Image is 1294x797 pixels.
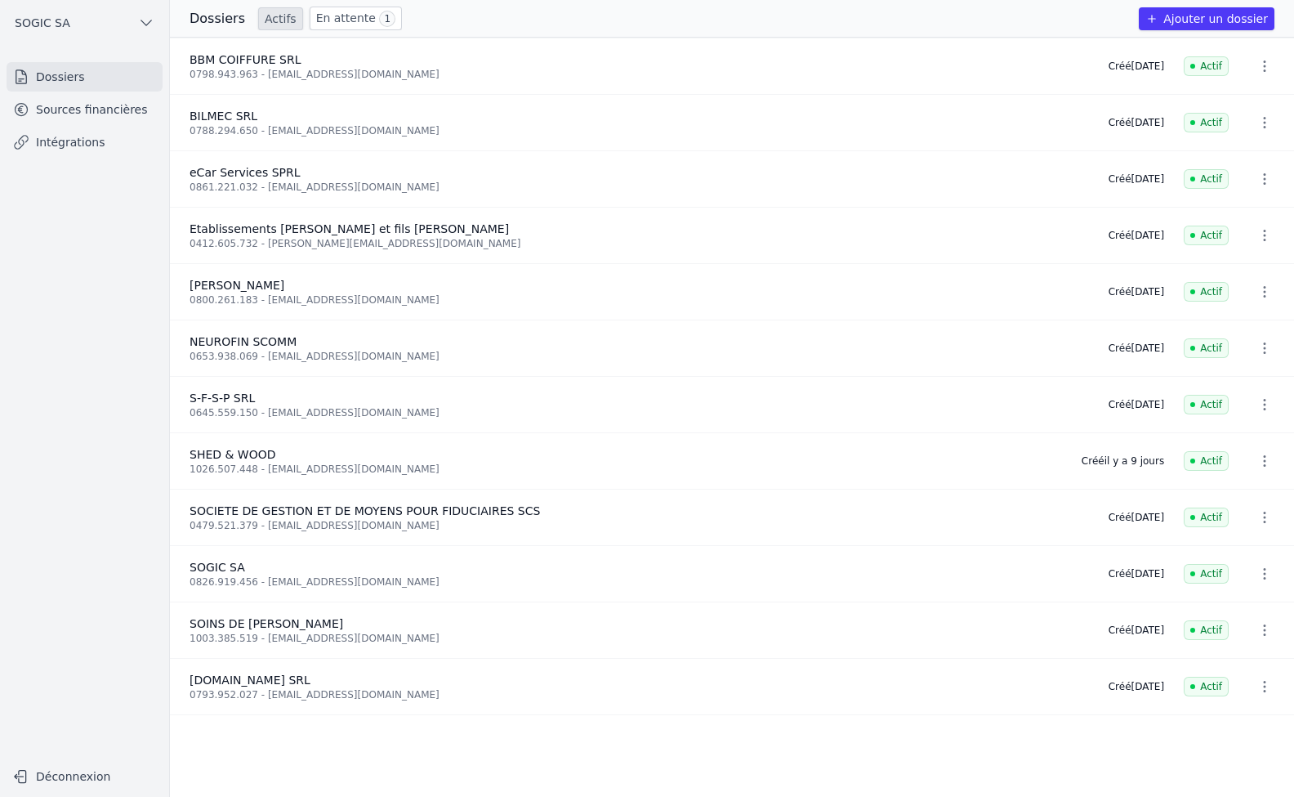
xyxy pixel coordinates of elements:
span: BBM COIFFURE SRL [190,53,301,66]
span: SOGIC SA [190,561,245,574]
a: En attente 1 [310,7,402,30]
span: SOCIETE DE GESTION ET DE MOYENS POUR FIDUCIAIRES SCS [190,504,540,517]
button: Ajouter un dossier [1139,7,1274,30]
div: 0793.952.027 - [EMAIL_ADDRESS][DOMAIN_NAME] [190,688,1089,701]
span: SOINS DE [PERSON_NAME] [190,617,343,630]
div: Créé [DATE] [1109,511,1164,524]
h3: Dossiers [190,9,245,29]
span: Actif [1184,451,1229,471]
a: Intégrations [7,128,163,157]
div: 1026.507.448 - [EMAIL_ADDRESS][DOMAIN_NAME] [190,463,1062,476]
span: Actif [1184,113,1229,132]
span: Actif [1184,395,1229,414]
div: Créé [DATE] [1109,60,1164,73]
button: Déconnexion [7,763,163,790]
span: Actif [1184,282,1229,302]
div: Créé [DATE] [1109,116,1164,129]
span: [PERSON_NAME] [190,279,284,292]
div: 0826.919.456 - [EMAIL_ADDRESS][DOMAIN_NAME] [190,575,1089,589]
div: 0412.605.732 - [PERSON_NAME][EMAIL_ADDRESS][DOMAIN_NAME] [190,237,1089,250]
div: Créé [DATE] [1109,567,1164,580]
span: 1 [379,11,395,27]
div: Créé il y a 9 jours [1082,454,1164,468]
button: SOGIC SA [7,10,163,36]
span: Actif [1184,338,1229,358]
span: [DOMAIN_NAME] SRL [190,674,310,687]
span: SHED & WOOD [190,448,276,461]
div: Créé [DATE] [1109,624,1164,637]
span: Actif [1184,169,1229,189]
span: Actif [1184,56,1229,76]
div: 1003.385.519 - [EMAIL_ADDRESS][DOMAIN_NAME] [190,632,1089,645]
div: 0788.294.650 - [EMAIL_ADDRESS][DOMAIN_NAME] [190,124,1089,137]
span: Actif [1184,508,1229,527]
div: Créé [DATE] [1109,342,1164,355]
span: NEUROFIN SCOMM [190,335,297,348]
span: Actif [1184,564,1229,584]
div: 0861.221.032 - [EMAIL_ADDRESS][DOMAIN_NAME] [190,181,1089,194]
span: S-F-S-P SRL [190,392,255,405]
span: Etablissements [PERSON_NAME] et fils [PERSON_NAME] [190,222,509,235]
span: SOGIC SA [15,15,70,31]
a: Actifs [258,7,303,30]
span: Actif [1184,226,1229,245]
span: Actif [1184,677,1229,696]
span: BILMEC SRL [190,110,257,123]
div: Créé [DATE] [1109,285,1164,298]
div: Créé [DATE] [1109,398,1164,411]
div: Créé [DATE] [1109,680,1164,693]
span: Actif [1184,620,1229,640]
a: Sources financières [7,95,163,124]
div: 0479.521.379 - [EMAIL_ADDRESS][DOMAIN_NAME] [190,519,1089,532]
div: 0653.938.069 - [EMAIL_ADDRESS][DOMAIN_NAME] [190,350,1089,363]
span: eCar Services SPRL [190,166,301,179]
div: 0800.261.183 - [EMAIL_ADDRESS][DOMAIN_NAME] [190,293,1089,307]
div: Créé [DATE] [1109,172,1164,186]
div: 0798.943.963 - [EMAIL_ADDRESS][DOMAIN_NAME] [190,68,1089,81]
a: Dossiers [7,62,163,92]
div: Créé [DATE] [1109,229,1164,242]
div: 0645.559.150 - [EMAIL_ADDRESS][DOMAIN_NAME] [190,406,1089,419]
